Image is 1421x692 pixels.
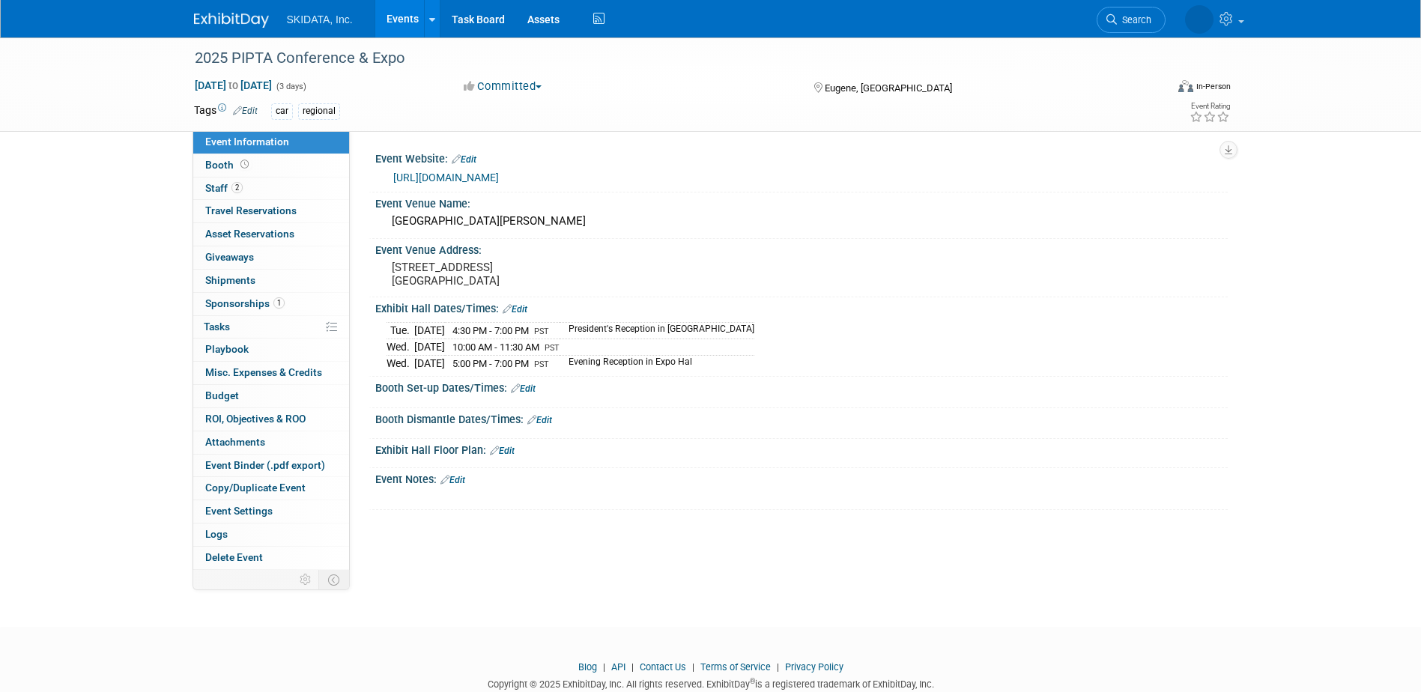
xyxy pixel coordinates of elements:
a: Edit [440,475,465,485]
td: Tags [194,103,258,120]
span: 2 [231,182,243,193]
span: | [773,661,783,673]
a: [URL][DOMAIN_NAME] [393,172,499,183]
span: 4:30 PM - 7:00 PM [452,325,529,336]
div: Event Venue Name: [375,192,1228,211]
a: Asset Reservations [193,223,349,246]
td: President's Reception in [GEOGRAPHIC_DATA] [560,323,754,339]
a: Travel Reservations [193,200,349,222]
span: Delete Event [205,551,263,563]
img: Format-Inperson.png [1178,80,1193,92]
span: | [628,661,637,673]
a: Shipments [193,270,349,292]
div: Event Rating [1190,103,1230,110]
span: Booth not reserved yet [237,159,252,170]
span: to [226,79,240,91]
td: [DATE] [414,323,445,339]
td: [DATE] [414,355,445,371]
td: Toggle Event Tabs [318,570,349,589]
a: Terms of Service [700,661,771,673]
div: Exhibit Hall Dates/Times: [375,297,1228,317]
div: Event Website: [375,148,1228,167]
span: | [688,661,698,673]
span: Budget [205,389,239,401]
a: Privacy Policy [785,661,843,673]
a: Giveaways [193,246,349,269]
a: Attachments [193,431,349,454]
button: Committed [458,79,548,94]
td: Wed. [387,339,414,356]
div: Booth Dismantle Dates/Times: [375,408,1228,428]
a: Sponsorships1 [193,293,349,315]
div: Event Notes: [375,468,1228,488]
span: Event Information [205,136,289,148]
span: Travel Reservations [205,204,297,216]
span: [DATE] [DATE] [194,79,273,92]
a: Contact Us [640,661,686,673]
span: Attachments [205,436,265,448]
a: Budget [193,385,349,407]
span: Eugene, [GEOGRAPHIC_DATA] [825,82,952,94]
div: In-Person [1196,81,1231,92]
img: ExhibitDay [194,13,269,28]
span: | [599,661,609,673]
a: Search [1097,7,1166,33]
span: 5:00 PM - 7:00 PM [452,358,529,369]
div: regional [298,103,340,119]
td: Personalize Event Tab Strip [293,570,319,589]
a: Edit [503,304,527,315]
a: Tasks [193,316,349,339]
a: ROI, Objectives & ROO [193,408,349,431]
span: Logs [205,528,228,540]
sup: ® [750,677,755,685]
span: Booth [205,159,252,171]
span: Shipments [205,274,255,286]
span: PST [534,359,549,369]
span: PST [545,343,560,353]
a: Blog [578,661,597,673]
div: 2025 PIPTA Conference & Expo [190,45,1143,72]
a: Edit [490,446,515,456]
a: Booth [193,154,349,177]
a: Edit [527,415,552,425]
span: Tasks [204,321,230,333]
span: Giveaways [205,251,254,263]
span: 1 [273,297,285,309]
span: Asset Reservations [205,228,294,240]
span: ROI, Objectives & ROO [205,413,306,425]
a: Edit [452,154,476,165]
div: Exhibit Hall Floor Plan: [375,439,1228,458]
div: Event Venue Address: [375,239,1228,258]
span: PST [534,327,549,336]
div: car [271,103,293,119]
a: Event Settings [193,500,349,523]
div: [GEOGRAPHIC_DATA][PERSON_NAME] [387,210,1217,233]
a: Staff2 [193,177,349,200]
span: (3 days) [275,82,306,91]
a: Edit [233,106,258,116]
span: Staff [205,182,243,194]
span: 10:00 AM - 11:30 AM [452,342,539,353]
span: Playbook [205,343,249,355]
td: [DATE] [414,339,445,356]
pre: [STREET_ADDRESS] [GEOGRAPHIC_DATA] [392,261,714,288]
a: Event Information [193,131,349,154]
div: Booth Set-up Dates/Times: [375,377,1228,396]
div: Event Format [1077,78,1231,100]
span: Event Binder (.pdf export) [205,459,325,471]
a: Playbook [193,339,349,361]
span: SKIDATA, Inc. [287,13,353,25]
a: Logs [193,523,349,546]
a: Delete Event [193,547,349,569]
img: Mary Beth McNair [1185,5,1214,34]
span: Event Settings [205,505,273,517]
a: Copy/Duplicate Event [193,477,349,500]
span: Sponsorships [205,297,285,309]
a: Event Binder (.pdf export) [193,455,349,477]
a: API [611,661,625,673]
a: Misc. Expenses & Credits [193,362,349,384]
td: Evening Reception in Expo Hal [560,355,754,371]
td: Tue. [387,323,414,339]
td: Wed. [387,355,414,371]
a: Edit [511,383,536,394]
